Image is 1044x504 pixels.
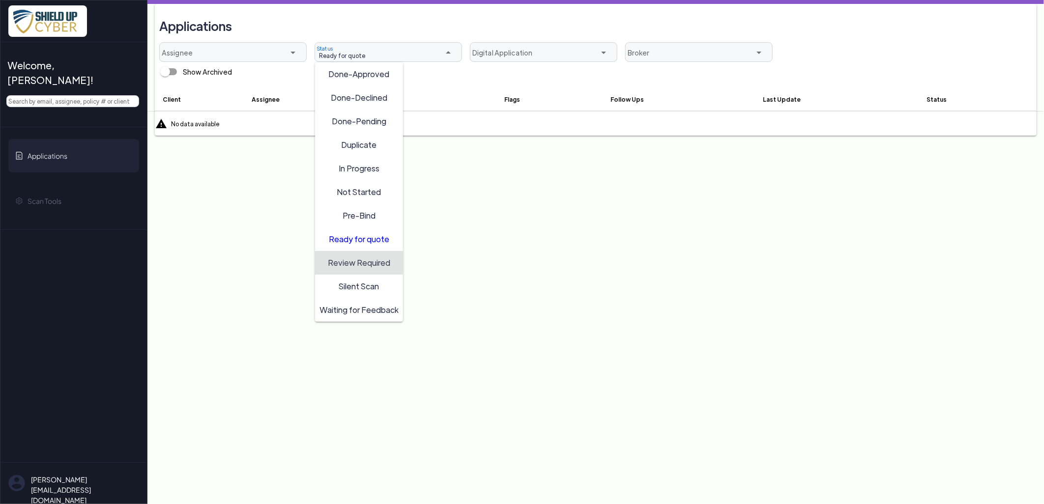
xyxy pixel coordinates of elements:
[28,151,67,161] span: Applications
[755,87,919,111] th: Last Update
[919,87,1037,111] th: Status
[155,118,167,130] i: warning
[315,51,365,60] span: Ready for quote
[319,304,399,314] span: Waiting for Feedback
[6,95,139,107] input: Search by email, assignee, policy # or client
[339,280,379,291] span: Silent Scan
[598,47,609,58] i: arrow_drop_down
[28,196,61,206] span: Scan Tools
[329,233,389,244] span: Ready for quote
[15,152,23,160] img: application-icon.svg
[603,87,755,111] th: Follow Ups
[342,139,377,149] span: Duplicate
[332,115,386,126] span: Done-Pending
[8,139,139,172] a: Applications
[147,111,1044,136] div: No data available
[496,87,603,111] th: Flags
[328,257,390,267] span: Review Required
[337,186,381,196] span: Not Started
[8,54,139,91] a: Welcome, [PERSON_NAME]!
[287,47,299,58] i: arrow_drop_down
[244,87,358,111] th: Assignee
[8,475,25,492] img: su-uw-user-icon.svg
[339,163,379,173] span: In Progress
[331,92,387,102] span: Done-Declined
[8,5,87,37] img: x7pemu0IxLxkcbZJZdzx2HwkaHwO9aaLS0XkQIJL.png
[159,14,232,38] h3: Applications
[8,184,139,218] a: Scan Tools
[753,47,765,58] i: arrow_drop_down
[183,67,232,77] div: Show Archived
[7,58,131,87] span: Welcome, [PERSON_NAME]!
[358,87,496,111] th: Progress
[442,47,454,58] i: arrow_drop_down
[329,68,390,79] span: Done-Approved
[155,87,244,111] th: Client
[155,62,232,82] div: Show Archived
[15,197,23,205] img: gear-icon.svg
[343,210,376,220] span: Pre-Bind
